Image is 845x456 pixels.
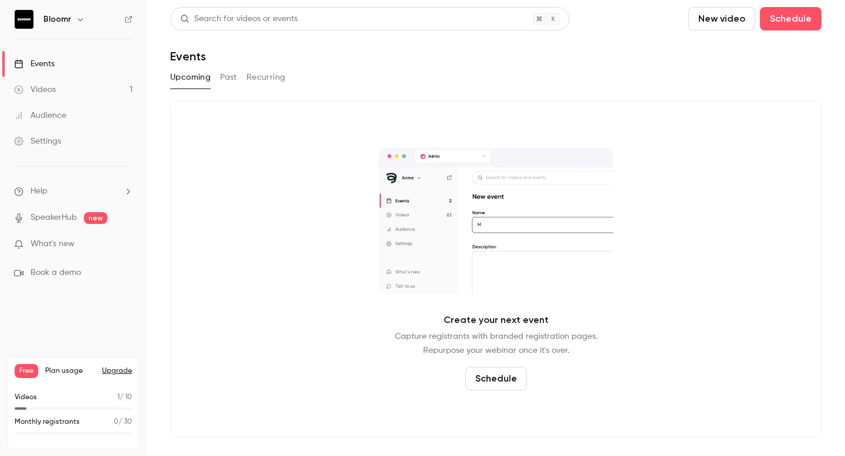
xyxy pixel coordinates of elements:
[15,364,38,378] span: Free
[84,212,107,224] span: new
[688,7,755,30] button: New video
[246,68,286,87] button: Recurring
[395,329,597,358] p: Capture registrants with branded registration pages. Repurpose your webinar once it's over.
[14,110,66,121] div: Audience
[14,135,61,147] div: Settings
[31,267,81,279] span: Book a demo
[180,13,298,25] div: Search for videos or events
[31,238,75,250] span: What's new
[444,313,549,327] p: Create your next event
[114,417,132,427] p: / 30
[14,58,55,70] div: Events
[117,392,132,403] p: / 10
[170,49,206,63] h1: Events
[15,417,80,427] p: Monthly registrants
[760,7,822,30] button: Schedule
[31,185,48,198] span: Help
[14,84,56,96] div: Videos
[114,418,119,426] span: 0
[102,366,132,376] button: Upgrade
[117,394,120,401] span: 1
[14,185,133,198] li: help-dropdown-opener
[465,367,527,390] button: Schedule
[43,13,71,25] h6: Bloomr
[170,68,211,87] button: Upcoming
[45,366,95,376] span: Plan usage
[31,212,77,224] a: SpeakerHub
[15,392,37,403] p: Videos
[15,10,33,29] img: Bloomr
[119,239,133,250] iframe: Noticeable Trigger
[220,68,237,87] button: Past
